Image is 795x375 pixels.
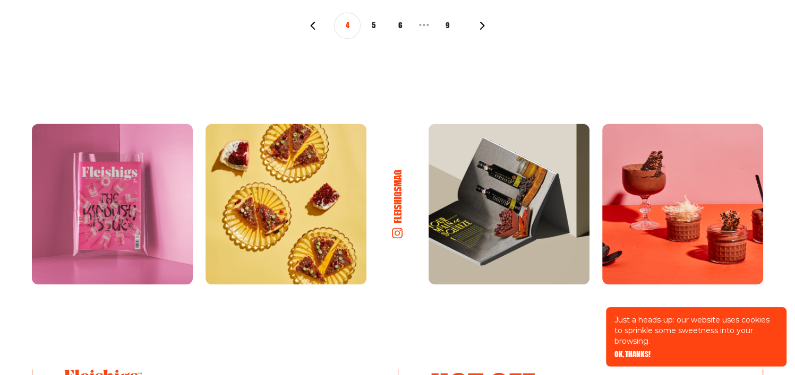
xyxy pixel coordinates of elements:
[614,315,778,346] p: Just a heads-up: our website uses cookies to sprinkle some sweetness into your browsing.
[414,14,434,36] span: • • •
[602,124,763,284] img: Instagram Photo 4
[614,351,651,358] button: OK, THANKS!
[429,124,589,284] img: Instagram Photo 3
[206,124,366,284] img: Instagram Photo 2
[392,170,404,223] h6: fleishigsmag
[434,12,461,39] button: 9
[334,12,361,39] button: 4
[361,12,387,39] button: 5
[32,124,193,284] img: Instagram Photo 1
[379,157,416,251] a: fleishigsmag
[387,12,414,39] button: 6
